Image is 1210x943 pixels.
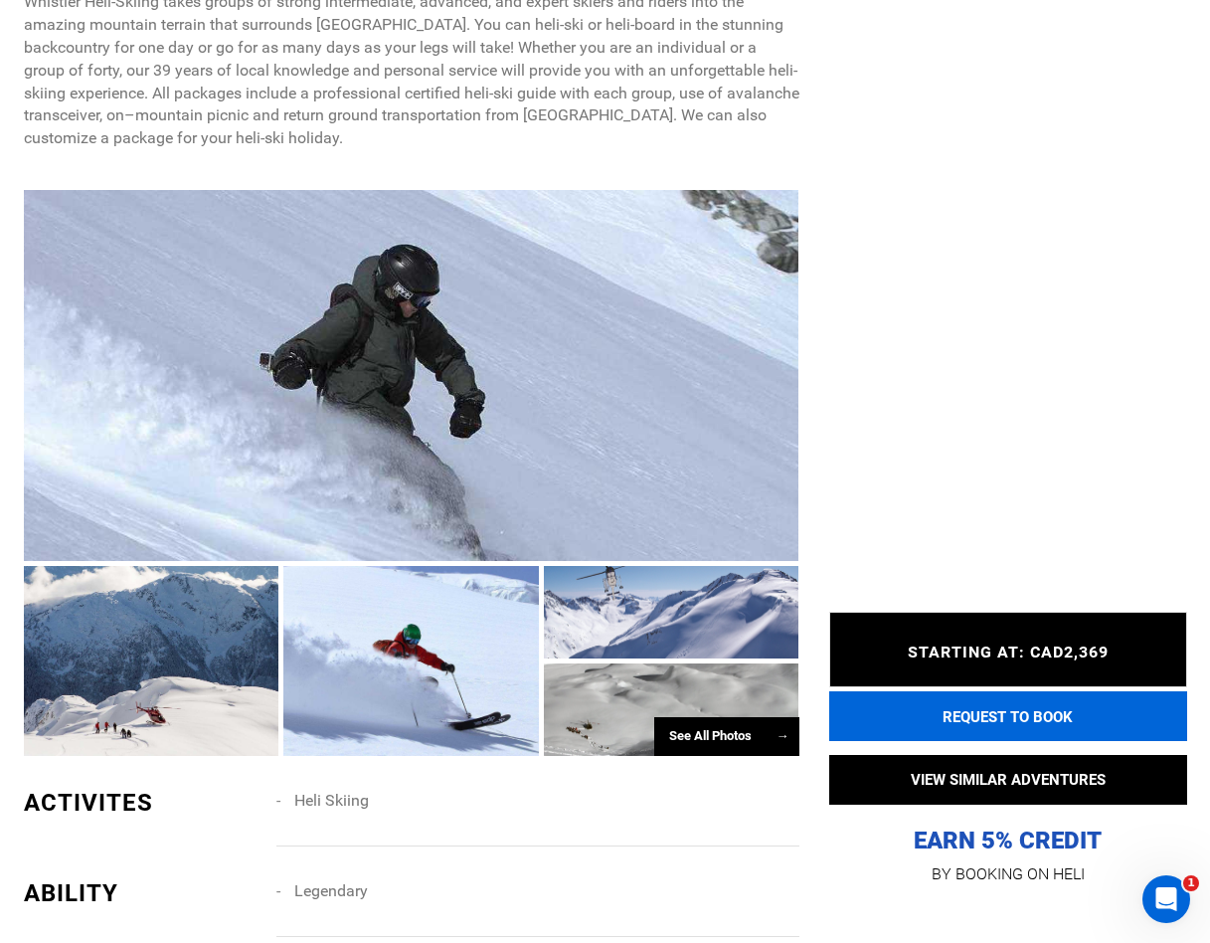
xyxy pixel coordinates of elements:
[294,881,368,900] span: Legendary
[777,728,789,743] span: →
[908,643,1109,661] span: STARTING AT: CAD2,369
[24,876,262,910] div: ABILITY
[829,755,1187,805] button: VIEW SIMILAR ADVENTURES
[1183,875,1199,891] span: 1
[1142,875,1190,923] iframe: Intercom live chat
[24,786,262,820] div: ACTIVITES
[829,627,1187,856] p: EARN 5% CREDIT
[829,691,1187,741] button: REQUEST TO BOOK
[654,717,799,756] div: See All Photos
[829,860,1187,888] p: BY BOOKING ON HELI
[294,791,369,810] span: Heli Skiing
